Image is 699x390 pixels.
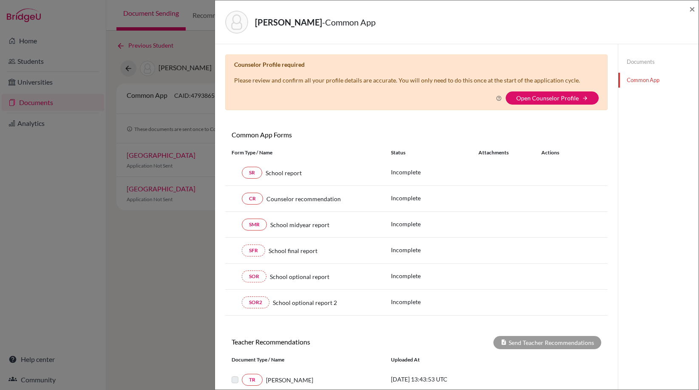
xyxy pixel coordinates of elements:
b: Counselor Profile required [234,61,305,68]
h6: Teacher Recommendations [225,338,416,346]
strong: [PERSON_NAME] [255,17,322,27]
a: Documents [618,54,699,69]
div: Attachments [478,149,531,157]
div: Form Type / Name [225,149,385,157]
h6: Common App Forms [225,131,416,139]
p: Incomplete [391,297,478,306]
button: Open Counselor Profilearrow_forward [506,91,599,105]
p: Incomplete [391,245,478,254]
i: arrow_forward [582,95,588,101]
div: Document Type / Name [225,356,385,364]
a: Common App [618,73,699,88]
span: [PERSON_NAME] [266,376,313,384]
a: SOR2 [242,296,269,308]
a: CR [242,193,263,205]
div: Actions [531,149,584,157]
p: Please review and confirm all your profile details are accurate. You will only need to do this on... [234,76,580,85]
p: Incomplete [391,168,478,176]
span: School final report [269,246,317,255]
div: Uploaded at [385,356,512,364]
span: Counselor recommendation [266,194,341,203]
button: Close [689,4,695,14]
a: SMR [242,219,267,231]
a: SOR [242,270,266,282]
p: [DATE] 13:43:53 UTC [391,375,506,384]
a: SR [242,167,262,179]
span: × [689,3,695,15]
a: TR [242,374,263,386]
div: Send Teacher Recommendations [493,336,601,349]
span: School optional report 2 [273,298,337,307]
span: School midyear report [270,220,329,229]
p: Incomplete [391,194,478,202]
a: SFR [242,245,265,256]
div: Status [391,149,478,157]
p: Incomplete [391,219,478,228]
a: Open Counselor Profile [516,94,579,102]
p: Incomplete [391,271,478,280]
span: - Common App [322,17,376,27]
span: School optional report [270,272,329,281]
span: School report [266,168,302,177]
